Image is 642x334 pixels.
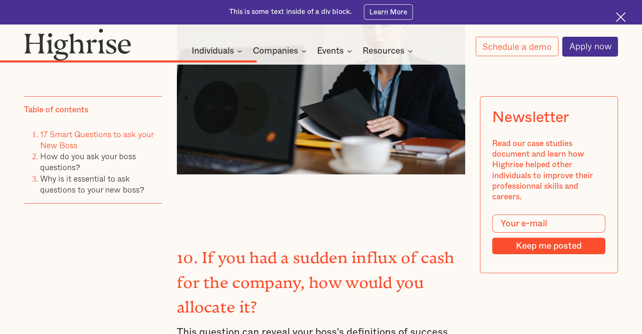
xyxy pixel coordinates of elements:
[229,7,352,17] div: This is some text inside of a div block.
[363,46,415,56] div: Resources
[192,46,234,56] div: Individuals
[40,150,136,173] a: How do you ask your boss questions?
[24,105,88,115] div: Table of contents
[363,46,404,56] div: Resources
[317,46,355,56] div: Events
[253,46,298,56] div: Companies
[476,37,558,56] a: Schedule a demo
[317,46,344,56] div: Events
[493,109,569,126] div: Newsletter
[493,138,606,203] div: Read our case studies document and learn how Highrise helped other individuals to improve their p...
[253,46,309,56] div: Companies
[562,37,618,57] a: Apply now
[364,4,413,19] a: Learn More
[177,248,454,308] strong: 10. If you had a sudden influx of cash for the company, how would you allocate it?
[40,172,144,195] a: Why is it essential to ask questions to your new boss?
[493,237,606,254] input: Keep me posted
[40,128,154,151] a: 17 Smart Questions to ask your New Boss
[616,12,626,22] img: Cross icon
[493,215,606,233] input: Your e-mail
[192,46,245,56] div: Individuals
[24,28,131,61] img: Highrise logo
[493,215,606,255] form: Modal Form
